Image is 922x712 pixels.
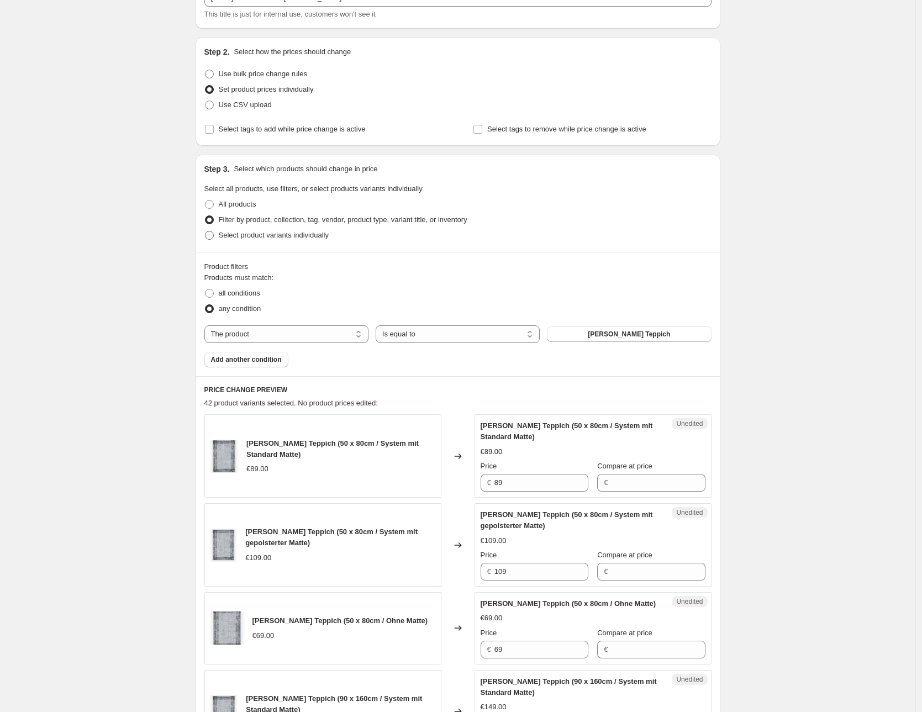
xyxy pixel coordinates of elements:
[597,629,652,637] span: Compare at price
[487,125,646,133] span: Select tags to remove while price change is active
[210,529,237,562] img: 0390_AbbySchiefer_Front_80x.jpg
[481,551,497,559] span: Price
[481,629,497,637] span: Price
[204,46,230,57] h2: Step 2.
[245,552,271,563] div: €109.00
[219,304,261,313] span: any condition
[204,399,378,407] span: 42 product variants selected. No product prices edited:
[219,101,272,109] span: Use CSV upload
[246,463,268,474] div: €89.00
[219,85,314,93] span: Set product prices individually
[204,273,274,282] span: Products must match:
[676,597,703,606] span: Unedited
[204,352,288,367] button: Add another condition
[481,599,656,608] span: [PERSON_NAME] Teppich (50 x 80cm / Ohne Matte)
[481,446,503,457] div: €89.00
[219,200,256,208] span: All products
[481,535,507,546] div: €109.00
[604,567,608,576] span: €
[481,677,657,697] span: [PERSON_NAME] Teppich (90 x 160cm / System mit Standard Matte)
[676,419,703,428] span: Unedited
[547,326,711,342] button: Abby Schiefer Teppich
[246,439,419,458] span: [PERSON_NAME] Teppich (50 x 80cm / System mit Standard Matte)
[487,478,491,487] span: €
[604,478,608,487] span: €
[234,46,351,57] p: Select how the prices should change
[676,508,703,517] span: Unedited
[252,616,428,625] span: [PERSON_NAME] Teppich (50 x 80cm / Ohne Matte)
[597,551,652,559] span: Compare at price
[204,184,423,193] span: Select all products, use filters, or select products variants individually
[204,386,712,394] h6: PRICE CHANGE PREVIEW
[245,528,418,547] span: [PERSON_NAME] Teppich (50 x 80cm / System mit gepolsterter Matte)
[676,675,703,684] span: Unedited
[204,164,230,175] h2: Step 3.
[487,645,491,653] span: €
[219,215,467,224] span: Filter by product, collection, tag, vendor, product type, variant title, or inventory
[234,164,377,175] p: Select which products should change in price
[204,261,712,272] div: Product filters
[210,611,244,645] img: 0390_AbbySchiefer_Front_80x.jpg
[252,630,275,641] div: €69.00
[604,645,608,653] span: €
[597,462,652,470] span: Compare at price
[219,125,366,133] span: Select tags to add while price change is active
[487,567,491,576] span: €
[219,289,260,297] span: all conditions
[211,355,282,364] span: Add another condition
[481,613,503,624] div: €69.00
[219,231,329,239] span: Select product variants individually
[481,510,653,530] span: [PERSON_NAME] Teppich (50 x 80cm / System mit gepolsterter Matte)
[588,330,670,339] span: [PERSON_NAME] Teppich
[210,440,238,473] img: 0390_AbbySchiefer_Front_80x.jpg
[219,70,307,78] span: Use bulk price change rules
[204,10,376,18] span: This title is just for internal use, customers won't see it
[481,462,497,470] span: Price
[481,421,653,441] span: [PERSON_NAME] Teppich (50 x 80cm / System mit Standard Matte)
